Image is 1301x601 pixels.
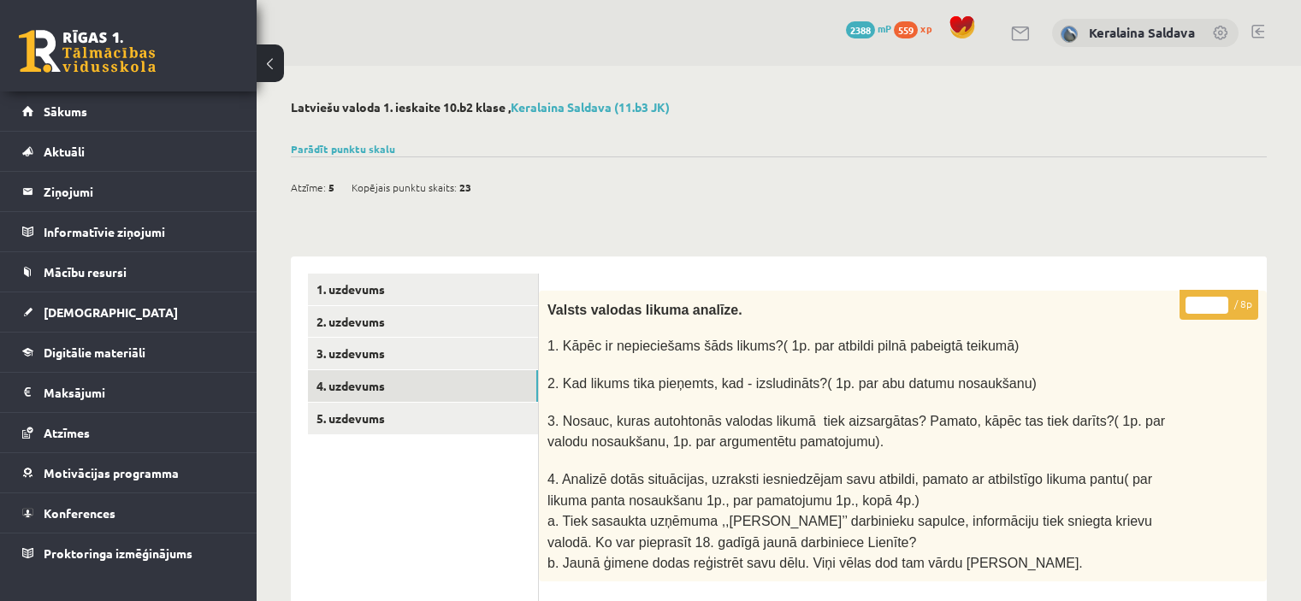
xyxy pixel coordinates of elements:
b: Valsts valodas likuma analīze. [547,303,742,317]
a: Keralaina Saldava (11.b3 JK) [511,99,670,115]
legend: Maksājumi [44,373,235,412]
span: 5 [328,174,334,200]
a: Parādīt punktu skalu [291,142,395,156]
span: Kopējais punktu skaits: [352,174,457,200]
a: Ziņojumi [22,172,235,211]
a: 559 xp [894,21,940,35]
a: Aktuāli [22,132,235,171]
span: Digitālie materiāli [44,345,145,360]
a: Atzīmes [22,413,235,452]
span: 2388 [846,21,875,38]
span: Mācību resursi [44,264,127,280]
h2: Latviešu valoda 1. ieskaite 10.b2 klase , [291,100,1267,115]
a: Maksājumi [22,373,235,412]
a: 1. uzdevums [308,274,538,305]
span: [DEMOGRAPHIC_DATA] [44,304,178,320]
span: Konferences [44,505,115,521]
a: 4. uzdevums [308,370,538,402]
a: [DEMOGRAPHIC_DATA] [22,292,235,332]
img: Keralaina Saldava [1061,26,1078,43]
a: 2388 mP [846,21,891,35]
a: 2. uzdevums [308,306,538,338]
span: Atzīmes [44,425,90,440]
legend: Ziņojumi [44,172,235,211]
span: Atzīme: [291,174,326,200]
a: 3. uzdevums [308,338,538,369]
span: 559 [894,21,918,38]
span: 3. Nosauc, kuras autohtonās valodas likumā tiek aizsargātas? Pamato, kāpēc tas tiek darīts?( 1p. ... [547,414,1165,449]
a: Digitālie materiāli [22,333,235,372]
a: 5. uzdevums [308,403,538,434]
span: 4. Analizē dotās situācijas, uzraksti iesniedzējam savu atbildi, pamato ar atbilstīgo likuma pant... [547,472,1152,507]
legend: Informatīvie ziņojumi [44,212,235,251]
p: / 8p [1180,290,1258,320]
span: 1. Kāpēc ir nepieciešams šāds likums?( 1p. par atbildi pilnā pabeigtā teikumā) [547,339,1019,353]
span: b. Jaunā ģimene dodas reģistrēt savu dēlu. Viņi vēlas dod tam vārdu [PERSON_NAME]. [547,556,1083,570]
a: Keralaina Saldava [1089,24,1195,41]
span: a. Tiek sasaukta uzņēmuma ,,[PERSON_NAME]’’ darbinieku sapulce, informāciju tiek sniegta krievu v... [547,514,1152,549]
span: mP [878,21,891,35]
a: Motivācijas programma [22,453,235,492]
span: Sākums [44,103,87,119]
a: Informatīvie ziņojumi [22,212,235,251]
a: Proktoringa izmēģinājums [22,533,235,573]
span: Proktoringa izmēģinājums [44,545,192,561]
a: Sākums [22,91,235,131]
span: 2. Kad likums tika pieņemts, kad - izsludināts?( 1p. par abu datumu nosaukšanu) [547,376,1037,391]
span: xp [920,21,931,35]
span: Aktuāli [44,144,85,159]
span: 23 [459,174,471,200]
a: Konferences [22,493,235,533]
a: Mācību resursi [22,252,235,292]
a: Rīgas 1. Tālmācības vidusskola [19,30,156,73]
span: Motivācijas programma [44,465,179,480]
